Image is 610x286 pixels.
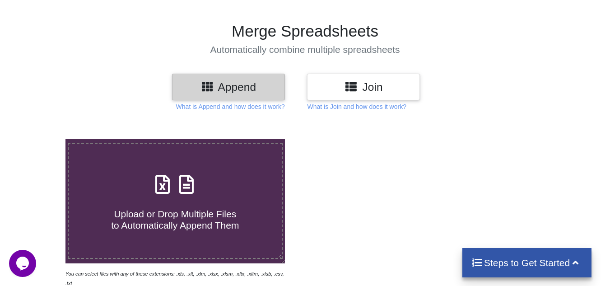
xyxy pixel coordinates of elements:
i: You can select files with any of these extensions: .xls, .xlt, .xlm, .xlsx, .xlsm, .xltx, .xltm, ... [65,271,284,286]
p: What is Join and how does it work? [307,102,406,111]
iframe: chat widget [9,250,38,277]
p: What is Append and how does it work? [176,102,285,111]
h4: Steps to Get Started [471,257,583,268]
h3: Append [179,80,278,94]
span: Upload or Drop Multiple Files to Automatically Append Them [111,209,239,230]
h3: Join [314,80,413,94]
